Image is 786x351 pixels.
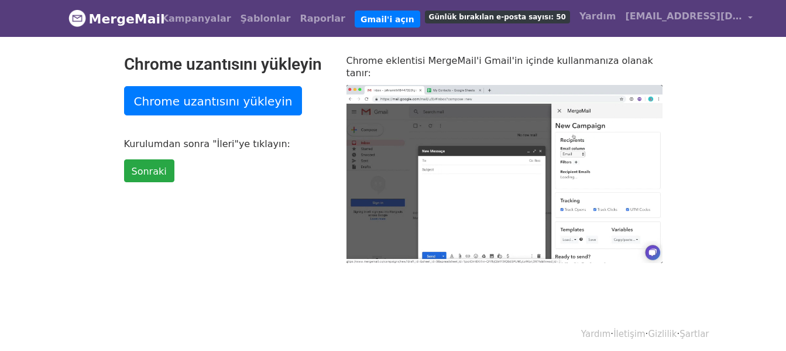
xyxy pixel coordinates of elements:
[162,13,231,24] font: Kampanyalar
[295,7,350,30] a: Raporlar
[68,6,147,31] a: MergeMail
[581,329,611,339] a: Yardım
[134,94,293,108] font: Chrome uzantısını yükleyin
[579,11,616,22] font: Yardım
[727,295,786,351] iframe: Chat Widget
[346,55,653,79] font: Chrome eklentisi MergeMail'i Gmail'in içinde kullanmanıza olanak tanır:
[727,295,786,351] div: Sohbet Aracı
[300,13,345,24] font: Raporlar
[132,165,167,176] font: Sonraki
[620,5,757,32] a: [EMAIL_ADDRESS][DOMAIN_NAME]
[610,329,613,339] font: ·
[241,13,291,24] font: Şablonlar
[124,86,303,115] a: Chrome uzantısını yükleyin
[646,329,648,339] font: ·
[361,14,414,23] font: Gmail'i açın
[157,7,236,30] a: Kampanyalar
[677,329,679,339] font: ·
[355,11,420,28] a: Gmail'i açın
[420,5,575,28] a: Günlük bırakılan e-posta sayısı: 50
[613,329,645,339] a: İletişim
[124,159,174,182] a: Sonraki
[429,13,566,21] font: Günlük bırakılan e-posta sayısı: 50
[575,5,620,28] a: Yardım
[679,329,709,339] a: Şartlar
[68,9,86,27] img: MergeMail logosu
[89,12,165,26] font: MergeMail
[648,329,677,339] a: Gizlilik
[124,54,322,74] font: Chrome uzantısını yükleyin
[236,7,296,30] a: Şablonlar
[124,138,290,149] font: Kurulumdan sonra "İleri"ye tıklayın:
